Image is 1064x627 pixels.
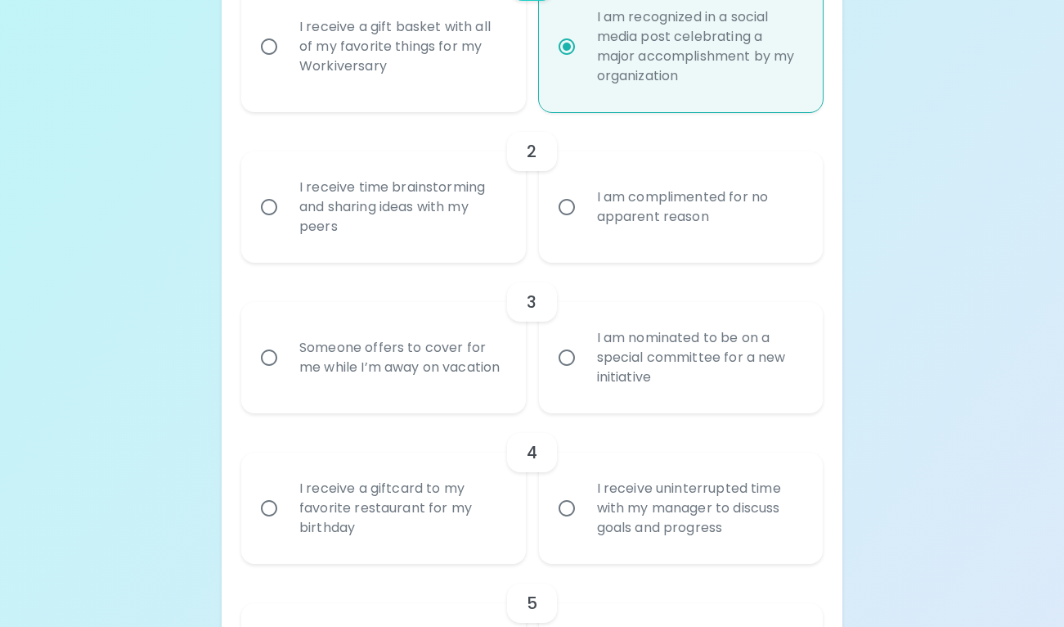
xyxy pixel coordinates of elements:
h6: 5 [527,590,537,616]
h6: 3 [527,289,536,315]
div: Someone offers to cover for me while I’m away on vacation [286,318,516,397]
div: I am nominated to be on a special committee for a new initiative [584,309,814,407]
h6: 2 [527,138,536,165]
div: I am complimented for no apparent reason [584,168,814,246]
div: I receive uninterrupted time with my manager to discuss goals and progress [584,459,814,557]
div: choice-group-check [241,263,823,413]
div: I receive time brainstorming and sharing ideas with my peers [286,158,516,256]
div: choice-group-check [241,112,823,263]
h6: 4 [527,440,537,466]
div: I receive a giftcard to my favorite restaurant for my birthday [286,459,516,557]
div: choice-group-check [241,413,823,564]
